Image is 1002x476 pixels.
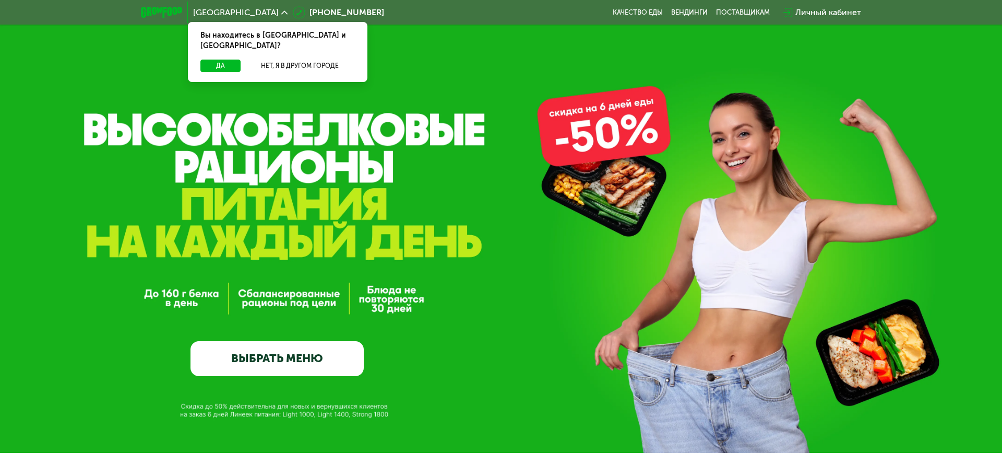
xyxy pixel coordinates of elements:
button: Да [200,60,241,72]
div: Вы находитесь в [GEOGRAPHIC_DATA] и [GEOGRAPHIC_DATA]? [188,22,367,60]
span: [GEOGRAPHIC_DATA] [193,8,279,17]
button: Нет, я в другом городе [245,60,355,72]
a: ВЫБРАТЬ МЕНЮ [190,341,364,376]
a: Вендинги [671,8,708,17]
div: поставщикам [716,8,770,17]
div: Личный кабинет [795,6,861,19]
a: [PHONE_NUMBER] [293,6,384,19]
a: Качество еды [613,8,663,17]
